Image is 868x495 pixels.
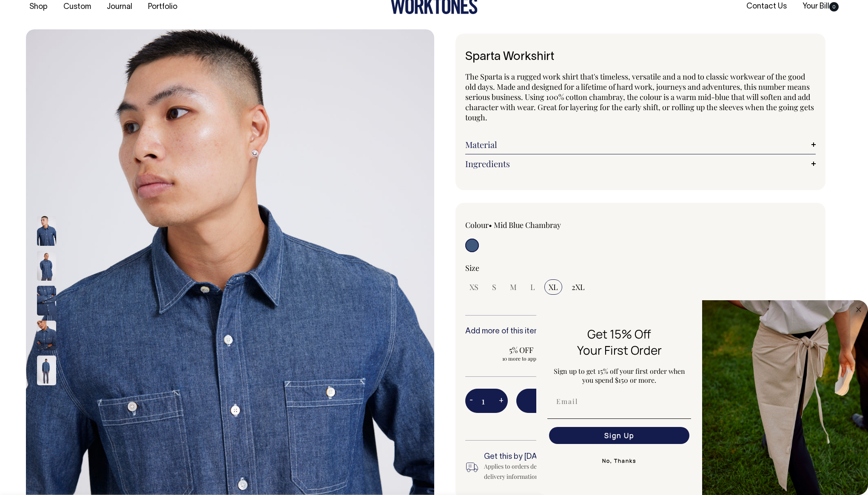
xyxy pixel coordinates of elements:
input: M [506,279,521,295]
button: + [495,393,508,410]
span: M [510,282,517,292]
div: Colour [465,220,606,230]
h6: Add more of this item or any other pieces from the collection to save [465,327,816,336]
span: Spend AUD350 more to get FREE SHIPPING [516,418,816,428]
input: Email [549,393,689,410]
button: Add to bill —AUD60.00 [516,389,816,412]
input: L [526,279,539,295]
label: Mid Blue Chambray [494,220,561,230]
span: 0 [829,2,839,11]
span: 2XL [572,282,585,292]
h1: Sparta Workshirt [465,51,816,64]
button: No, Thanks [547,452,691,469]
span: S [492,282,496,292]
button: - [465,393,477,410]
span: The Sparta is a rugged work shirt that's timeless, versatile and a nod to classic workwear of the... [465,71,814,122]
span: Get 15% Off [587,326,651,342]
input: XS [465,279,483,295]
input: S [488,279,501,295]
div: Size [465,263,816,273]
span: XS [470,282,478,292]
span: Sign up to get 15% off your first order when you spend $150 or more. [554,367,685,384]
div: FLYOUT Form [536,300,868,495]
img: mid-blue-chambray [37,286,56,316]
div: Applies to orders delivered in Australian metro areas. For all delivery information, . [484,461,657,482]
button: Sign Up [549,427,689,444]
button: Close dialog [854,304,864,315]
a: Ingredients [465,159,816,169]
input: XL [544,279,562,295]
img: mid-blue-chambray [37,321,56,350]
img: mid-blue-chambray [37,216,56,246]
input: 2XL [567,279,589,295]
img: 5e34ad8f-4f05-4173-92a8-ea475ee49ac9.jpeg [702,300,868,495]
span: 10 more to apply [470,355,574,362]
span: • [489,220,492,230]
span: XL [549,282,558,292]
span: Your First Order [577,342,662,358]
input: 5% OFF 10 more to apply [465,342,578,364]
img: mid-blue-chambray [37,356,56,385]
span: L [530,282,535,292]
h6: Get this by [DATE] [484,453,657,461]
span: 5% OFF [470,345,574,355]
img: mid-blue-chambray [37,251,56,281]
a: Material [465,139,816,150]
